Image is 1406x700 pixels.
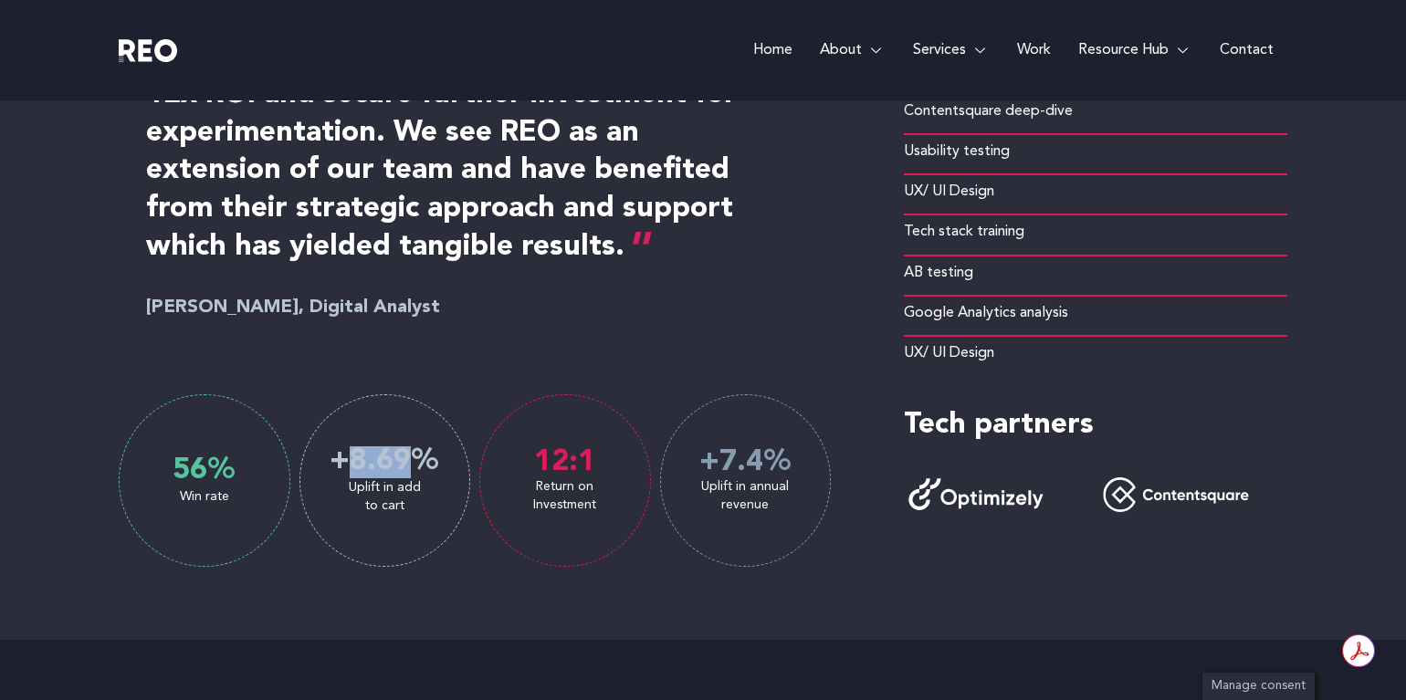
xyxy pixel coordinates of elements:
[661,477,831,514] div: Uplift in annual revenue
[719,448,763,477] span: 7.4
[480,477,650,514] div: Return on Investment
[904,407,1287,445] h4: Tech partners
[1212,680,1306,692] span: Manage consent
[904,301,1068,326] span: Google Analytics analysis
[904,261,973,286] span: AB testing
[661,448,719,477] span: +
[569,448,649,477] span: :1
[904,140,1010,164] span: Usability testing
[904,220,1024,245] span: Tech stack training
[146,1,749,266] h4: Working with REO has allowed us to scale our experimentation programme, deliver a 12x ROI and sec...
[120,487,289,506] div: Win rate
[904,99,1073,124] span: Contentsquare deep-dive
[173,455,207,487] span: 56
[300,446,351,478] span: +
[904,180,994,204] span: UX/ UI Design
[350,446,411,478] span: 8.69
[207,455,289,487] span: %
[146,294,831,321] h6: [PERSON_NAME], Digital Analyst
[904,341,994,366] span: UX/ UI Design
[300,478,470,515] div: Uplift in add to cart
[411,446,469,478] span: %
[763,448,830,477] span: %
[534,448,569,477] span: 12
